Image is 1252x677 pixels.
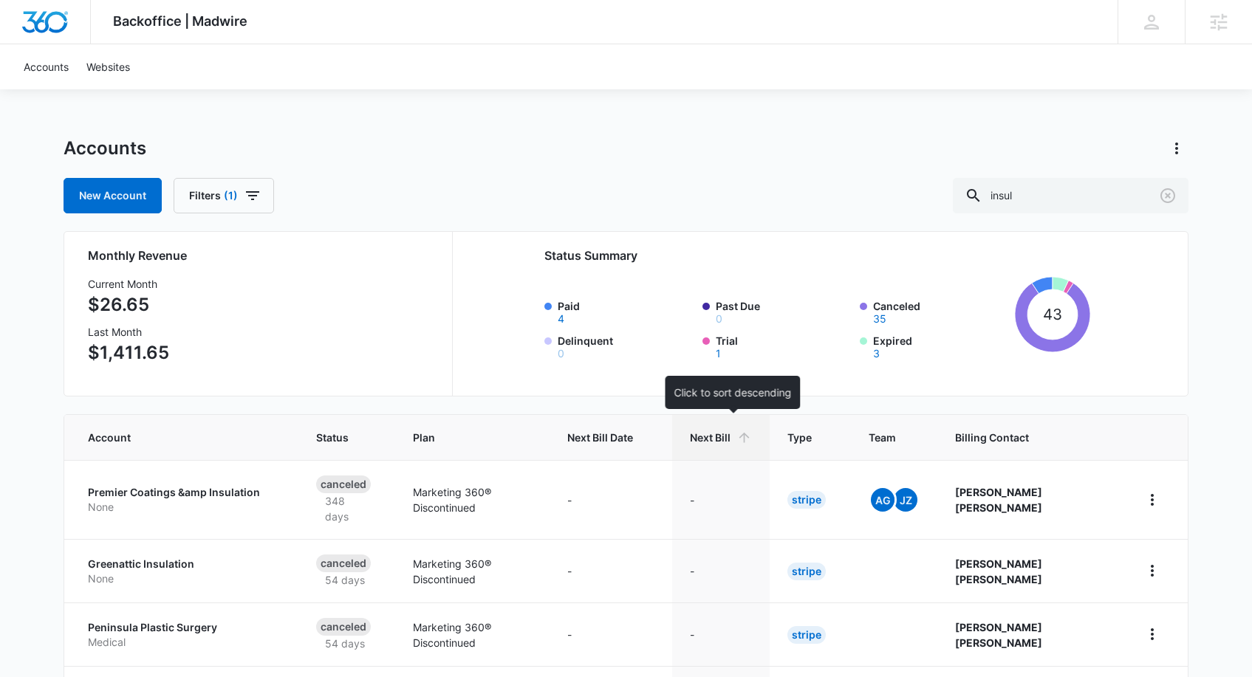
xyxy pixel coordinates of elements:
div: Canceled [316,554,371,572]
span: Team [869,430,898,445]
label: Canceled [873,298,1009,324]
label: Delinquent [558,333,694,359]
button: home [1140,622,1164,646]
div: Stripe [787,563,826,580]
p: 348 days [316,493,377,524]
p: Medical [88,635,281,650]
a: Greenattic InsulationNone [88,557,281,585]
a: Premier Coatings &amp InsulationNone [88,485,281,514]
h3: Last Month [88,324,169,340]
a: Peninsula Plastic SurgeryMedical [88,620,281,649]
td: - [550,539,672,602]
button: Canceled [873,314,886,324]
button: Actions [1165,137,1188,160]
p: Premier Coatings &amp Insulation [88,485,281,500]
a: Accounts [15,44,78,89]
strong: [PERSON_NAME] [PERSON_NAME] [955,557,1042,585]
p: Marketing 360® Discontinued [413,484,533,515]
p: 54 days [316,636,374,651]
label: Trial [716,333,852,359]
p: Marketing 360® Discontinued [413,619,533,650]
p: Marketing 360® Discontinued [413,556,533,587]
td: - [672,602,770,666]
p: 54 days [316,572,374,588]
button: Clear [1156,184,1180,207]
p: $1,411.65 [88,340,169,366]
h2: Status Summary [544,247,1090,264]
button: Paid [558,314,564,324]
span: Status [316,430,356,445]
button: Trial [716,348,721,359]
button: Expired [873,348,880,359]
strong: [PERSON_NAME] [PERSON_NAME] [955,486,1042,514]
span: Account [88,430,259,445]
span: Next Bill Date [567,430,633,445]
strong: [PERSON_NAME] [PERSON_NAME] [955,621,1042,649]
label: Paid [558,298,694,324]
p: Greenattic Insulation [88,557,281,571]
span: Backoffice | Madwire [113,13,247,29]
p: $26.65 [88,292,169,318]
p: None [88,571,281,586]
td: - [550,460,672,539]
span: Type [787,430,812,445]
h2: Monthly Revenue [88,247,434,264]
button: home [1140,559,1164,583]
div: Stripe [787,626,826,644]
td: - [672,539,770,602]
span: Billing Contact [955,430,1105,445]
button: Filters(1) [174,178,274,213]
span: JZ [894,488,917,512]
p: None [88,500,281,515]
span: Next Bill [690,430,731,445]
p: Peninsula Plastic Surgery [88,620,281,635]
label: Past Due [716,298,852,324]
span: Plan [413,430,533,445]
div: Canceled [316,618,371,636]
td: - [550,602,672,666]
span: (1) [224,190,238,201]
h1: Accounts [64,137,146,159]
span: AG [871,488,894,512]
input: Search [953,178,1188,213]
button: home [1140,488,1164,512]
td: - [672,460,770,539]
h3: Current Month [88,276,169,292]
label: Expired [873,333,1009,359]
div: Canceled [316,475,371,493]
tspan: 43 [1043,305,1062,323]
div: Stripe [787,491,826,509]
a: New Account [64,178,162,213]
div: Click to sort descending [666,376,801,409]
a: Websites [78,44,139,89]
